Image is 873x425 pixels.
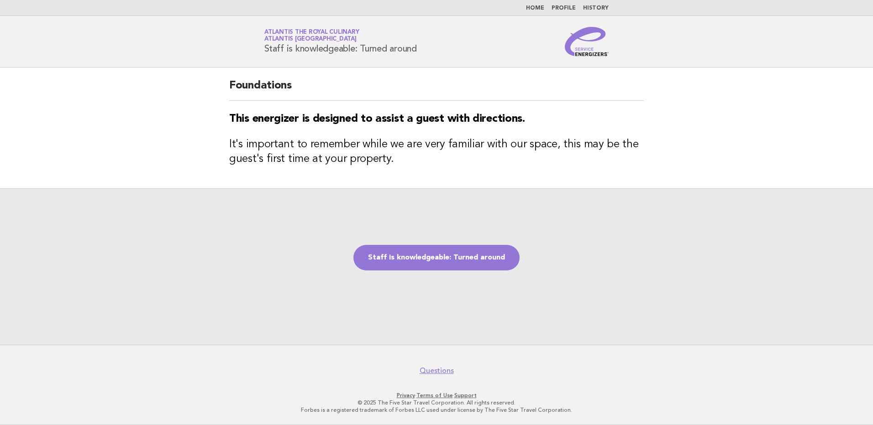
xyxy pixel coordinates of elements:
p: · · [157,392,716,399]
a: Atlantis the Royal CulinaryAtlantis [GEOGRAPHIC_DATA] [264,29,359,42]
h1: Staff is knowledgeable: Turned around [264,30,417,53]
strong: This energizer is designed to assist a guest with directions. [229,114,525,124]
h2: Foundations [229,78,644,101]
p: Forbes is a registered trademark of Forbes LLC used under license by The Five Star Travel Corpora... [157,406,716,414]
a: History [583,5,609,11]
a: Support [454,392,477,399]
a: Profile [552,5,576,11]
h3: It's important to remember while we are very familiar with our space, this may be the guest's fir... [229,137,644,166]
a: Privacy [397,392,415,399]
a: Questions [420,366,454,375]
span: Atlantis [GEOGRAPHIC_DATA] [264,36,357,42]
a: Terms of Use [416,392,453,399]
p: © 2025 The Five Star Travel Corporation. All rights reserved. [157,399,716,406]
a: Home [526,5,544,11]
a: Staff is knowledgeable: Turned around [353,245,520,270]
img: Service Energizers [565,27,609,56]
